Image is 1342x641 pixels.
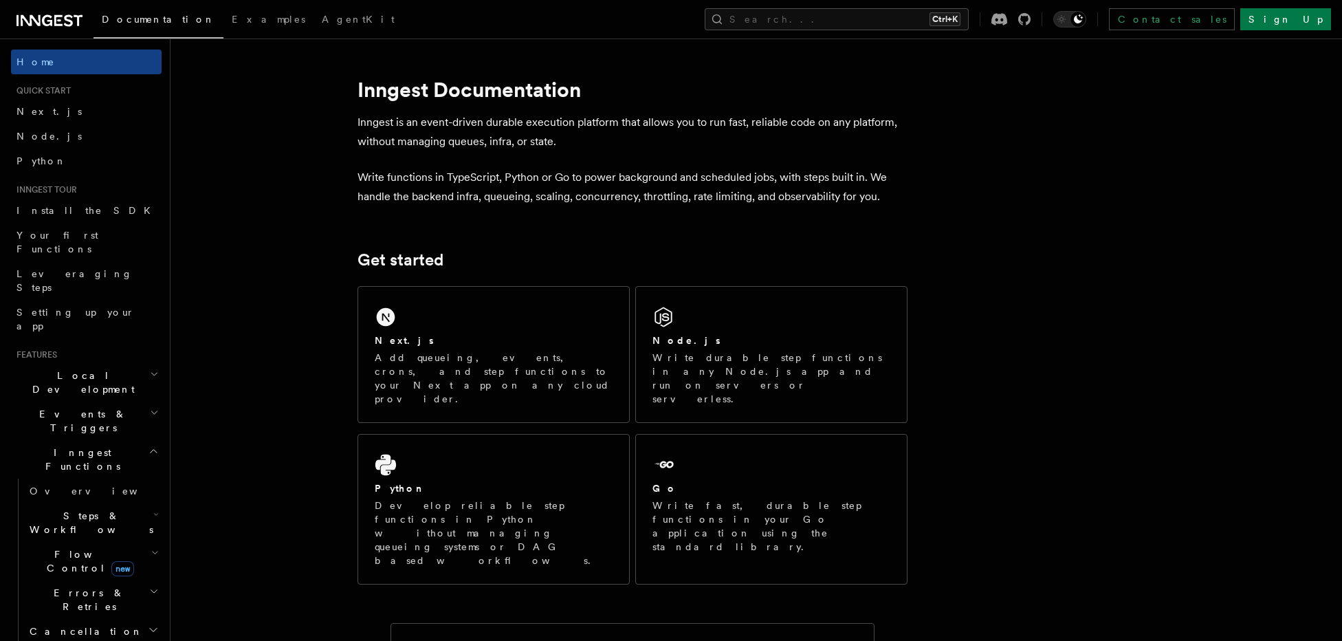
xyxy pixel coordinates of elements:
[635,434,907,585] a: GoWrite fast, durable step functions in your Go application using the standard library.
[24,542,162,580] button: Flow Controlnew
[11,184,77,195] span: Inngest tour
[232,14,305,25] span: Examples
[652,351,890,406] p: Write durable step functions in any Node.js app and run on servers or serverless.
[705,8,969,30] button: Search...Ctrl+K
[24,624,143,638] span: Cancellation
[652,481,677,495] h2: Go
[313,4,403,37] a: AgentKit
[102,14,215,25] span: Documentation
[1240,8,1331,30] a: Sign Up
[111,561,134,576] span: new
[16,131,82,142] span: Node.js
[357,168,907,206] p: Write functions in TypeScript, Python or Go to power background and scheduled jobs, with steps bu...
[635,286,907,423] a: Node.jsWrite durable step functions in any Node.js app and run on servers or serverless.
[11,261,162,300] a: Leveraging Steps
[16,106,82,117] span: Next.js
[375,334,434,347] h2: Next.js
[16,268,133,293] span: Leveraging Steps
[322,14,395,25] span: AgentKit
[652,334,720,347] h2: Node.js
[30,486,171,497] span: Overview
[16,55,55,69] span: Home
[357,113,907,151] p: Inngest is an event-driven durable execution platform that allows you to run fast, reliable code ...
[24,547,151,575] span: Flow Control
[1109,8,1235,30] a: Contact sales
[11,363,162,402] button: Local Development
[11,440,162,479] button: Inngest Functions
[11,402,162,440] button: Events & Triggers
[24,580,162,619] button: Errors & Retries
[929,12,960,26] kbd: Ctrl+K
[375,481,426,495] h2: Python
[357,286,630,423] a: Next.jsAdd queueing, events, crons, and step functions to your Next app on any cloud provider.
[11,198,162,223] a: Install the SDK
[24,586,149,613] span: Errors & Retries
[24,479,162,503] a: Overview
[652,499,890,554] p: Write fast, durable step functions in your Go application using the standard library.
[93,4,223,39] a: Documentation
[16,307,135,332] span: Setting up your app
[223,4,313,37] a: Examples
[375,351,613,406] p: Add queueing, events, crons, and step functions to your Next app on any cloud provider.
[375,499,613,567] p: Develop reliable step functions in Python without managing queueing systems or DAG based workflows.
[357,77,907,102] h1: Inngest Documentation
[11,407,150,435] span: Events & Triggers
[11,446,148,473] span: Inngest Functions
[24,509,153,536] span: Steps & Workflows
[16,205,159,216] span: Install the SDK
[11,85,71,96] span: Quick start
[11,50,162,74] a: Home
[11,300,162,338] a: Setting up your app
[11,99,162,124] a: Next.js
[357,434,630,585] a: PythonDevelop reliable step functions in Python without managing queueing systems or DAG based wo...
[11,124,162,149] a: Node.js
[11,369,150,396] span: Local Development
[357,250,443,270] a: Get started
[11,349,57,360] span: Features
[16,230,98,254] span: Your first Functions
[1053,11,1086,28] button: Toggle dark mode
[16,155,67,166] span: Python
[11,223,162,261] a: Your first Functions
[11,149,162,173] a: Python
[24,503,162,542] button: Steps & Workflows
